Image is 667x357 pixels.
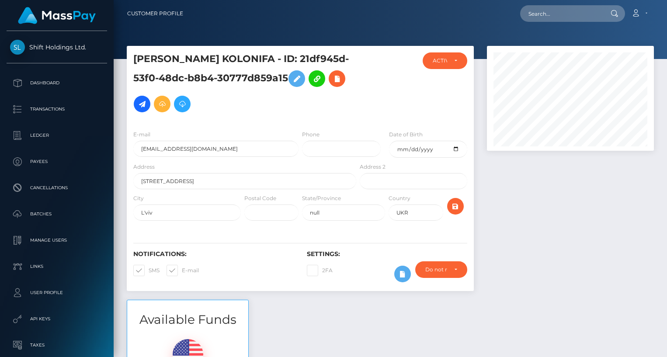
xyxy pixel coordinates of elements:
button: ACTIVE [423,52,467,69]
p: Links [10,260,104,273]
p: API Keys [10,312,104,326]
img: Shift Holdings Ltd. [10,40,25,55]
label: E-mail [167,265,199,276]
a: Ledger [7,125,107,146]
h6: Settings: [307,250,467,258]
div: ACTIVE [433,57,447,64]
h3: Available Funds [127,311,248,328]
label: Postal Code [244,194,276,202]
p: User Profile [10,286,104,299]
p: Batches [10,208,104,221]
a: User Profile [7,282,107,304]
p: Ledger [10,129,104,142]
a: Batches [7,203,107,225]
a: Taxes [7,334,107,356]
a: Manage Users [7,229,107,251]
p: Manage Users [10,234,104,247]
a: API Keys [7,308,107,330]
label: 2FA [307,265,333,276]
label: Country [389,194,410,202]
div: Do not require [425,266,447,273]
a: Links [7,256,107,277]
label: State/Province [302,194,341,202]
span: Shift Holdings Ltd. [7,43,107,51]
a: Customer Profile [127,4,183,23]
p: Transactions [10,103,104,116]
label: Phone [302,131,320,139]
label: Address [133,163,155,171]
p: Dashboard [10,76,104,90]
p: Cancellations [10,181,104,194]
a: Cancellations [7,177,107,199]
a: Payees [7,151,107,173]
label: City [133,194,144,202]
h5: [PERSON_NAME] KOLONIFA - ID: 21df945d-53f0-48dc-b8b4-30777d859a15 [133,52,351,117]
a: Dashboard [7,72,107,94]
h6: Notifications: [133,250,294,258]
button: Do not require [415,261,467,278]
a: Transactions [7,98,107,120]
label: SMS [133,265,160,276]
input: Search... [520,5,602,22]
label: Address 2 [360,163,386,171]
p: Payees [10,155,104,168]
p: Taxes [10,339,104,352]
img: MassPay Logo [18,7,96,24]
a: Initiate Payout [134,96,150,112]
label: Date of Birth [389,131,423,139]
label: E-mail [133,131,150,139]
